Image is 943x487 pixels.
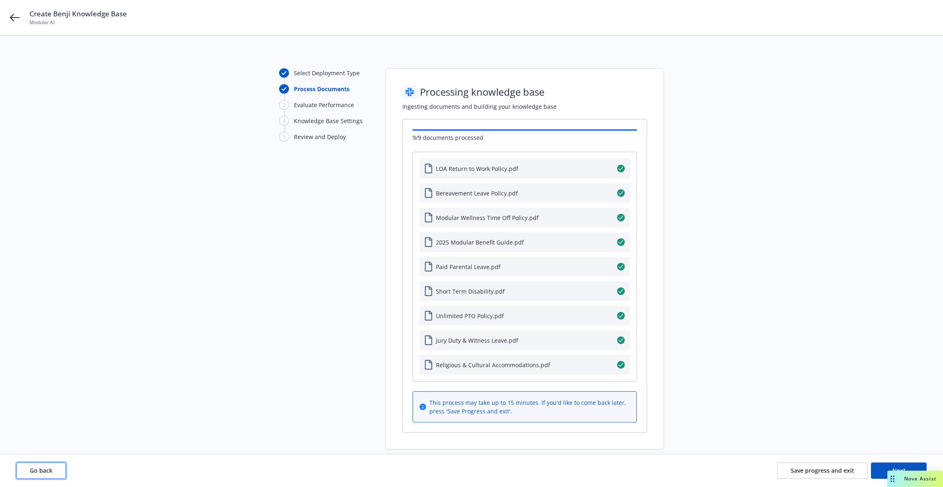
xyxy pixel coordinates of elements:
h1: Processing knowledge base [420,85,544,99]
span: Modular AI [29,19,127,26]
div: Select Deployment Type [294,69,360,77]
span: Short Term Disability.pdf [436,287,505,296]
span: This process may take up to 15 minutes. If you'd like to come back later, press 'Save Progress an... [429,398,630,415]
span: Unlimited PTO Policy.pdf [436,312,504,320]
div: Evaluate Performance [294,101,354,109]
button: Nova Assist [887,471,943,487]
div: 5 [279,132,289,141]
div: 3 [279,100,289,110]
span: 9/9 documents processed [413,133,483,142]
span: Nova Assist [904,475,936,482]
span: Create Benji Knowledge Base [29,9,127,19]
span: Jury Duty & Witness Leave.pdf [436,336,518,345]
h2: Ingesting documents and building your knowledge base [402,102,647,111]
button: Go back [16,462,66,479]
div: Drag to move [887,471,898,487]
button: Save progress and exit [777,462,868,479]
span: Bereavement Leave Policy.pdf [436,189,518,197]
span: Religious & Cultural Accommodations.pdf [436,361,550,369]
button: Next [871,462,927,479]
div: 4 [279,116,289,126]
span: Next [892,467,906,474]
span: 2025 Modular Benefit Guide.pdf [436,238,524,247]
span: LOA Return to Work Policy.pdf [436,164,518,173]
span: Modular Wellness Time Off Policy.pdf [436,213,539,222]
span: Save progress and exit [791,467,854,474]
span: Go back [30,467,52,474]
div: Process Documents [294,85,350,93]
span: Paid Parental Leave.pdf [436,263,501,271]
div: Review and Deploy [294,132,346,141]
div: Knowledge Base Settings [294,117,363,125]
